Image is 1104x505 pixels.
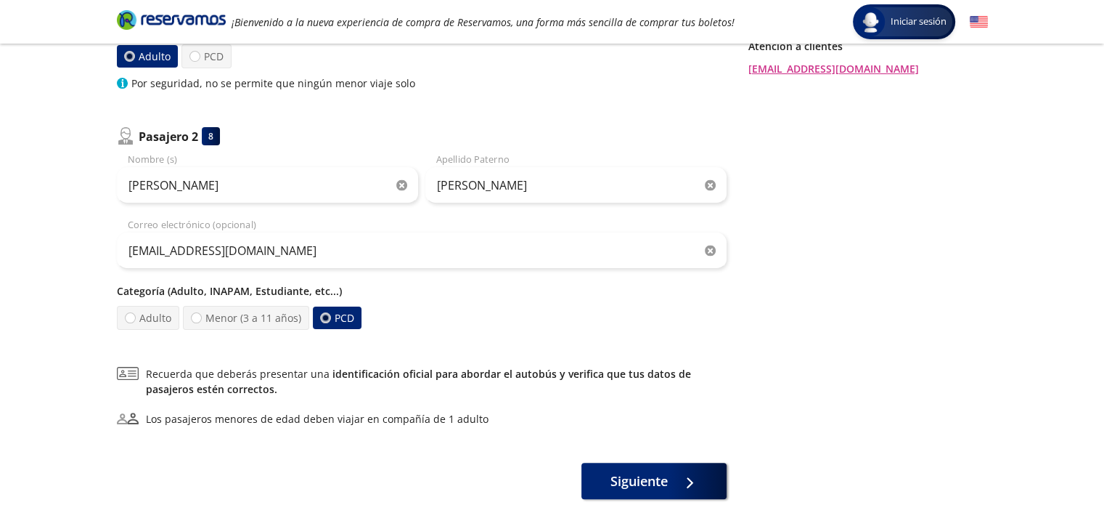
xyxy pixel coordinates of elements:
[117,9,226,35] a: Brand Logo
[885,15,952,29] span: Iniciar sesión
[146,366,727,397] span: Recuerda que deberás presentar una
[115,44,179,68] label: Adulto
[117,167,418,203] input: Nombre (s)
[117,233,727,269] input: Correo electrónico (opcional)
[183,306,309,330] label: Menor (3 a 11 años)
[139,128,198,145] p: Pasajero 2
[748,39,988,54] p: Atención a clientes
[232,15,735,29] em: ¡Bienvenido a la nueva experiencia de compra de Reservamos, una forma más sencilla de comprar tus...
[146,411,488,427] div: Los pasajeros menores de edad deben viajar en compañía de 1 adulto
[970,13,988,31] button: English
[425,167,727,203] input: Apellido Paterno
[146,367,691,396] a: identificación oficial para abordar el autobús y verifica que tus datos de pasajeros estén correc...
[748,61,988,76] a: [EMAIL_ADDRESS][DOMAIN_NAME]
[311,306,362,329] label: PCD
[202,127,220,145] div: 8
[610,472,668,491] span: Siguiente
[131,76,415,91] p: Por seguridad, no se permite que ningún menor viaje solo
[117,9,226,31] i: Brand Logo
[180,44,232,68] label: PCD
[115,305,181,330] label: Adulto
[117,283,727,299] p: Categoría (Adulto, INAPAM, Estudiante, etc...)
[581,463,727,499] button: Siguiente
